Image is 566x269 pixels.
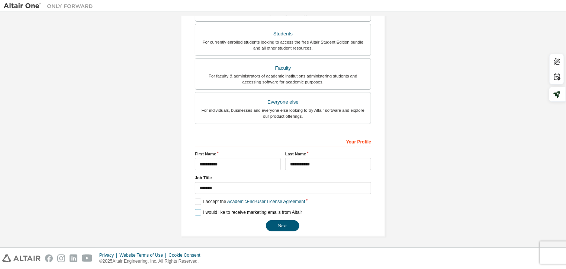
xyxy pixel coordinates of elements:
[2,254,41,262] img: altair_logo.svg
[195,209,302,216] label: I would like to receive marketing emails from Altair
[168,252,205,258] div: Cookie Consent
[99,258,205,265] p: © 2025 Altair Engineering, Inc. All Rights Reserved.
[227,199,305,204] a: Academic End-User License Agreement
[82,254,93,262] img: youtube.svg
[119,252,168,258] div: Website Terms of Use
[266,220,299,231] button: Next
[195,151,281,157] label: First Name
[57,254,65,262] img: instagram.svg
[200,107,366,119] div: For individuals, businesses and everyone else looking to try Altair software and explore our prod...
[200,73,366,85] div: For faculty & administrators of academic institutions administering students and accessing softwa...
[195,135,371,147] div: Your Profile
[45,254,53,262] img: facebook.svg
[195,199,305,205] label: I accept the
[195,175,371,181] label: Job Title
[200,39,366,51] div: For currently enrolled students looking to access the free Altair Student Edition bundle and all ...
[200,29,366,39] div: Students
[285,151,371,157] label: Last Name
[4,2,97,10] img: Altair One
[99,252,119,258] div: Privacy
[200,97,366,107] div: Everyone else
[200,63,366,73] div: Faculty
[70,254,77,262] img: linkedin.svg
